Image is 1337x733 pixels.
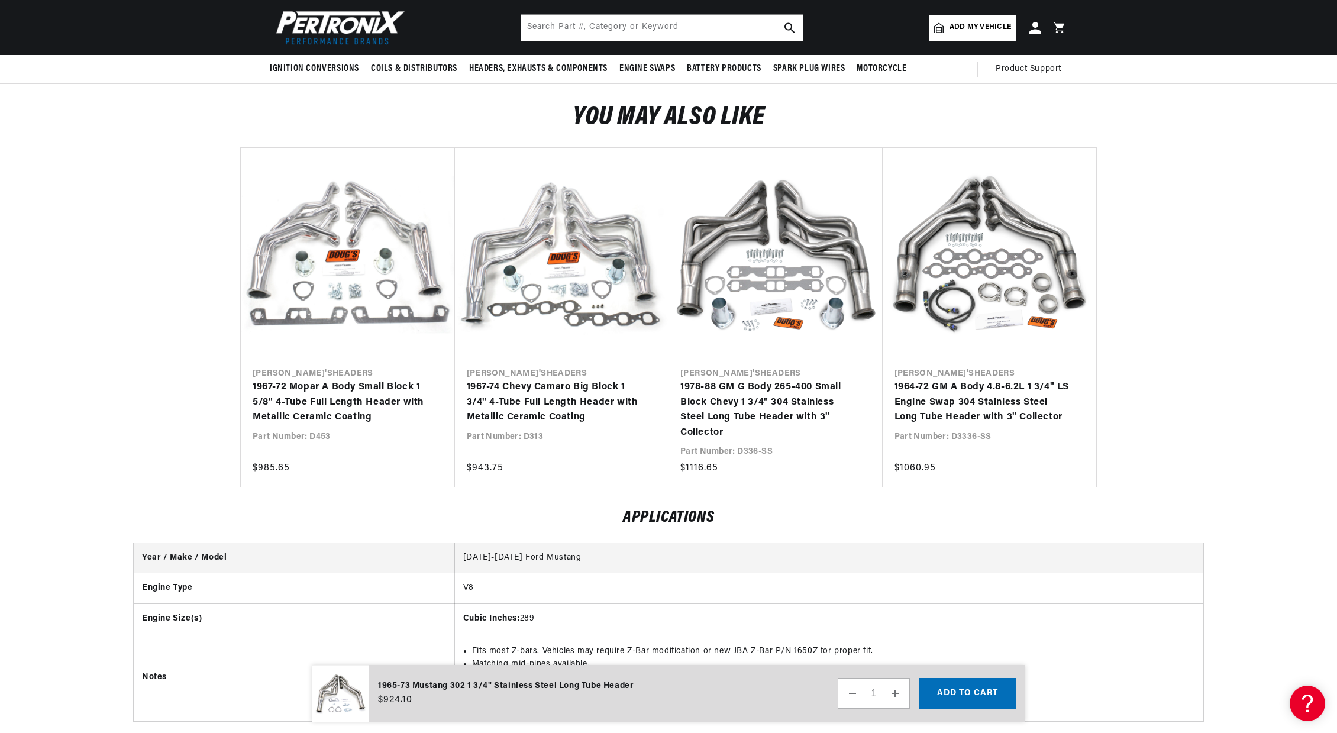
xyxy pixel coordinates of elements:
[681,55,767,83] summary: Battery Products
[378,693,412,707] span: $924.10
[454,603,1203,634] td: 289
[619,63,675,75] span: Engine Swaps
[929,15,1016,41] a: Add my vehicle
[857,63,906,75] span: Motorcycle
[270,63,359,75] span: Ignition Conversions
[680,380,859,440] a: 1978-88 GM G Body 265-400 Small Block Chevy 1 3/4" 304 Stainless Steel Long Tube Header with 3" C...
[773,63,845,75] span: Spark Plug Wires
[463,55,613,83] summary: Headers, Exhausts & Components
[270,511,1067,525] h2: Applications
[134,634,454,721] th: Notes
[996,63,1061,76] span: Product Support
[378,680,634,693] div: 1965-73 Mustang 302 1 3/4" Stainless Steel Long Tube Header
[521,15,803,41] input: Search Part #, Category or Keyword
[253,380,431,425] a: 1967-72 Mopar A Body Small Block 1 5/8" 4-Tube Full Length Header with Metallic Ceramic Coating
[365,55,463,83] summary: Coils & Distributors
[467,380,645,425] a: 1967-74 Chevy Camaro Big Block 1 3/4" 4-Tube Full Length Header with Metallic Ceramic Coating
[767,55,851,83] summary: Spark Plug Wires
[240,106,1097,129] h2: You may also like
[919,678,1016,709] button: Add to cart
[613,55,681,83] summary: Engine Swaps
[312,665,369,722] img: 1965-73 Mustang 302 1 3/4" Stainless Steel Long Tube Header
[134,573,454,603] th: Engine Type
[463,614,520,623] strong: Cubic Inches:
[777,15,803,41] button: search button
[472,658,1195,671] li: Matching mid-pipes available.
[454,543,1203,573] td: [DATE]-[DATE] Ford Mustang
[134,603,454,634] th: Engine Size(s)
[472,645,1195,658] li: Fits most Z-bars. Vehicles may require Z-Bar modification or new JBA Z-Bar P/N 1650Z for proper fit.
[134,543,454,573] th: Year / Make / Model
[270,7,406,48] img: Pertronix
[950,22,1011,33] span: Add my vehicle
[270,55,365,83] summary: Ignition Conversions
[469,63,608,75] span: Headers, Exhausts & Components
[996,55,1067,83] summary: Product Support
[894,380,1073,425] a: 1964-72 GM A Body 4.8-6.2L 1 3/4" LS Engine Swap 304 Stainless Steel Long Tube Header with 3" Col...
[851,55,912,83] summary: Motorcycle
[687,63,761,75] span: Battery Products
[371,63,457,75] span: Coils & Distributors
[454,573,1203,603] td: V8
